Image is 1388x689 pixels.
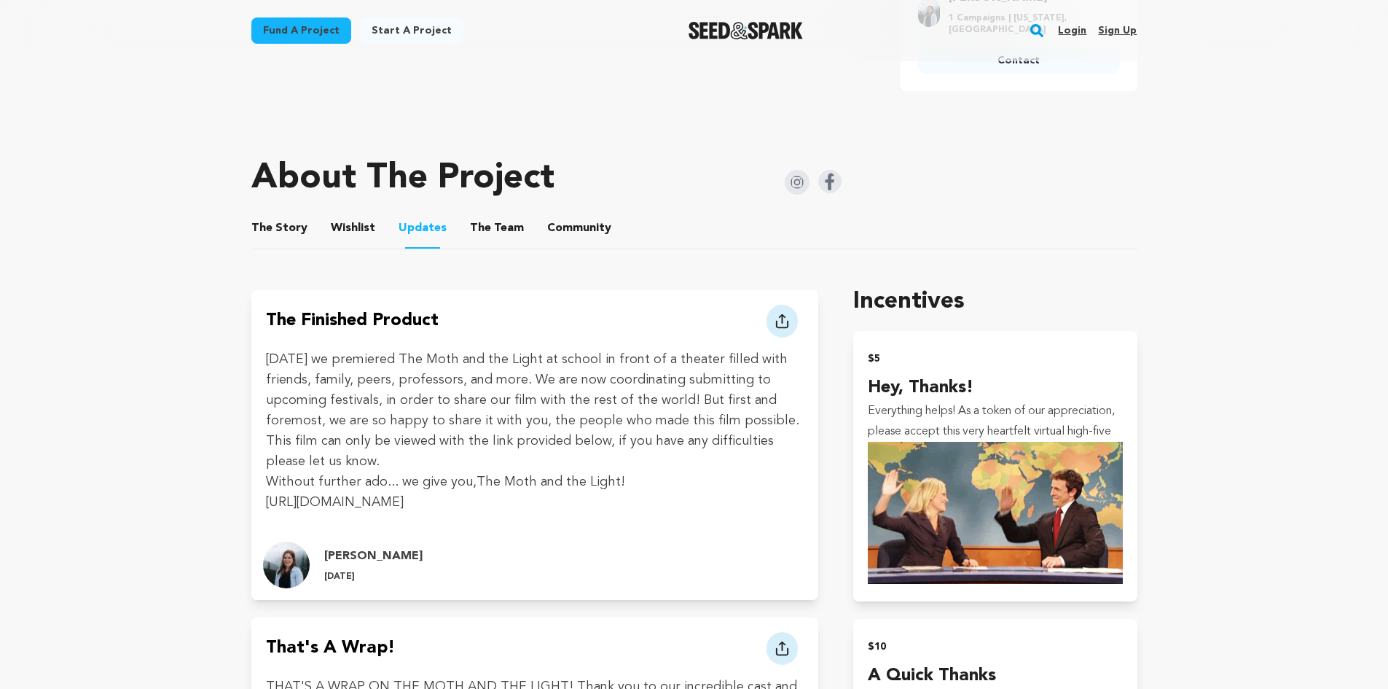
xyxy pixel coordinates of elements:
[266,472,804,492] p: Without further ado... we give you,
[477,475,625,488] a: The Moth and the Light!
[324,548,423,565] h4: [PERSON_NAME]
[853,331,1137,602] button: $5 Hey, Thanks! Everything helps! As a token of our appreciation, please accept this very heartfe...
[868,375,1122,401] h4: Hey, Thanks!
[785,170,809,195] img: Seed&Spark Instagram Icon
[868,663,1122,689] h4: A Quick Thanks
[547,219,611,237] span: Community
[266,349,804,431] p: [DATE] we premiered The Moth and the Light at school in front of a theater filled with friends, f...
[1058,19,1086,42] a: Login
[324,571,423,583] p: [DATE]
[470,219,524,237] span: Team
[360,17,463,44] a: Start a project
[331,219,375,237] span: Wishlist
[251,219,307,237] span: Story
[868,637,1122,657] h2: $10
[689,22,803,39] img: Seed&Spark Logo Dark Mode
[251,219,272,237] span: The
[266,635,395,665] h4: That's a Wrap!
[818,170,842,193] img: Seed&Spark Facebook Icon
[266,496,404,509] a: [URL][DOMAIN_NAME]
[853,284,1137,319] h1: Incentives
[251,17,351,44] a: Fund a project
[251,161,554,196] h1: About The Project
[868,349,1122,369] h2: $5
[868,442,1122,584] img: 1506445255-39bee4f33728e1f54402d858540d373c-weekend-update-high-five.gif
[251,530,819,600] a: update.author.name Profile
[263,542,310,588] img: 20286746_10209987959683787_6082214995456578721_o.jpg
[470,219,491,237] span: The
[266,431,804,472] p: This film can only be viewed with the link provided below, if you have any difficulties please le...
[1098,19,1137,42] a: Sign up
[399,219,447,237] span: Updates
[266,308,439,338] h4: The Finished Product
[689,22,803,39] a: Seed&Spark Homepage
[868,401,1122,442] p: Everything helps! As a token of our appreciation, please accept this very heartfelt virtual high-...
